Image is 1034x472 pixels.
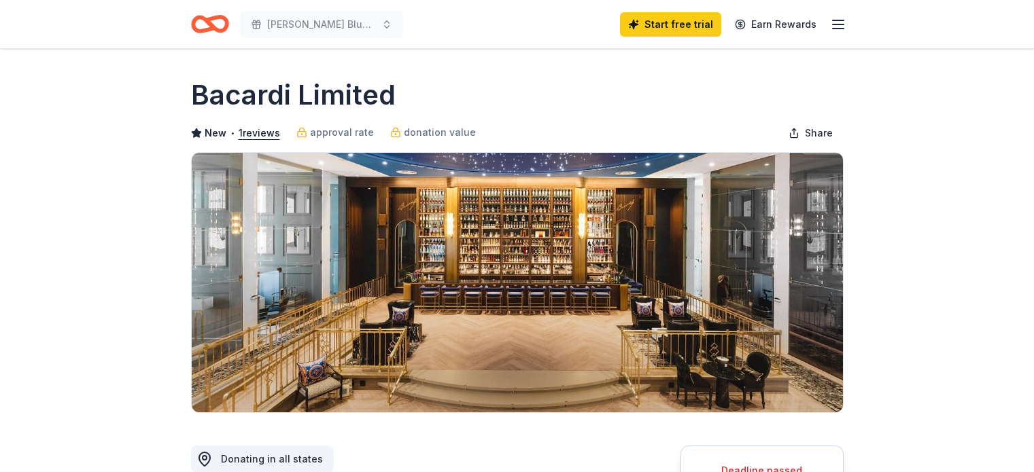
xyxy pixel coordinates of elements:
a: Earn Rewards [727,12,825,37]
span: • [230,128,235,139]
button: Share [778,120,844,147]
span: Share [805,125,833,141]
span: [PERSON_NAME] Blue and Gray Gala [267,16,376,33]
span: approval rate [310,124,374,141]
a: approval rate [296,124,374,141]
button: [PERSON_NAME] Blue and Gray Gala [240,11,403,38]
h1: Bacardi Limited [191,76,396,114]
button: 1reviews [239,125,280,141]
img: Image for Bacardi Limited [192,153,843,412]
span: Donating in all states [221,453,323,465]
span: New [205,125,226,141]
span: donation value [404,124,476,141]
a: Home [191,8,229,40]
a: donation value [390,124,476,141]
a: Start free trial [620,12,721,37]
